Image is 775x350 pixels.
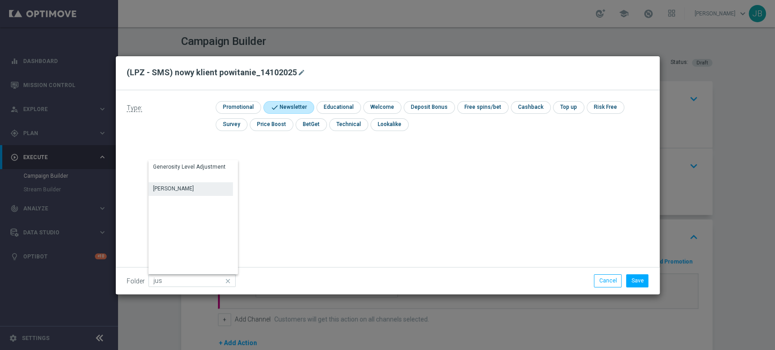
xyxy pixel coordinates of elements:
div: Press SPACE to select this row. [148,182,233,196]
div: Generosity Level Adjustment [153,163,226,171]
div: Press SPACE to select this row. [148,160,233,182]
i: mode_edit [298,69,305,76]
button: Cancel [594,274,622,287]
label: Folder [127,277,145,285]
button: mode_edit [297,67,308,78]
span: Type: [127,104,142,112]
i: close [224,275,233,287]
h2: (LPZ - SMS) nowy klient powitanie_14102025 [127,67,297,78]
div: [PERSON_NAME] [153,185,194,193]
input: Quick find [148,274,236,287]
button: Save [626,274,648,287]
